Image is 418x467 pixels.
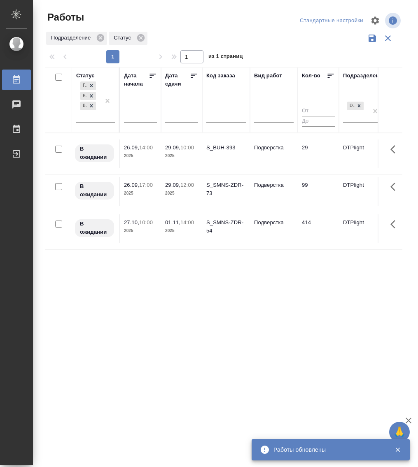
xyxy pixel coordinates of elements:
td: 99 [298,177,339,206]
div: DTPlight [347,102,355,110]
p: 2025 [124,227,157,235]
div: Готов к работе, В работе, В ожидании [79,81,97,91]
div: Готов к работе [80,81,87,90]
span: Посмотреть информацию [385,13,402,28]
div: Подразделение [343,72,385,80]
div: В ожидании [80,102,87,110]
div: split button [298,14,365,27]
div: S_BUH-393 [206,144,246,152]
td: DTPlight [339,214,387,243]
p: Подверстка [254,181,294,189]
p: В ожидании [80,182,109,199]
span: из 1 страниц [208,51,243,63]
p: 17:00 [139,182,153,188]
p: 10:00 [180,144,194,151]
td: 414 [298,214,339,243]
td: DTPlight [339,139,387,168]
div: Дата сдачи [165,72,190,88]
p: 26.09, [124,144,139,151]
p: В ожидании [80,145,109,161]
p: 27.10, [124,219,139,225]
div: Исполнитель назначен, приступать к работе пока рано [74,144,115,163]
button: Сбросить фильтры [380,30,396,46]
div: Дата начала [124,72,149,88]
p: 2025 [165,189,198,197]
div: S_SMNS-ZDR-73 [206,181,246,197]
div: Готов к работе, В работе, В ожидании [79,91,97,101]
div: В работе [80,92,87,100]
p: Подверстка [254,144,294,152]
div: S_SMNS-ZDR-54 [206,218,246,235]
div: DTPlight [346,101,364,111]
p: Подразделение [51,34,93,42]
div: Готов к работе, В работе, В ожидании [79,101,97,111]
div: Статус [76,72,95,80]
div: Кол-во [302,72,320,80]
button: Здесь прячутся важные кнопки [385,177,405,197]
p: 01.11, [165,219,180,225]
input: От [302,106,335,116]
p: Статус [114,34,134,42]
p: 14:00 [180,219,194,225]
span: Настроить таблицу [365,11,385,30]
div: Вид работ [254,72,282,80]
div: Код заказа [206,72,235,80]
p: Подверстка [254,218,294,227]
div: Исполнитель назначен, приступать к работе пока рано [74,218,115,238]
p: 2025 [165,227,198,235]
button: 🙏 [389,422,410,442]
div: Статус [109,32,147,45]
p: 29.09, [165,144,180,151]
p: 2025 [124,152,157,160]
button: Закрыть [389,446,406,453]
p: 14:00 [139,144,153,151]
p: В ожидании [80,220,109,236]
p: 26.09, [124,182,139,188]
td: DTPlight [339,177,387,206]
button: Сохранить фильтры [364,30,380,46]
div: Работы обновлены [273,446,382,454]
p: 12:00 [180,182,194,188]
input: До [302,116,335,126]
div: Исполнитель назначен, приступать к работе пока рано [74,181,115,200]
p: 2025 [165,152,198,160]
button: Здесь прячутся важные кнопки [385,139,405,159]
span: Работы [45,11,84,24]
div: Подразделение [46,32,107,45]
td: 29 [298,139,339,168]
p: 29.09, [165,182,180,188]
button: Здесь прячутся важные кнопки [385,214,405,234]
p: 2025 [124,189,157,197]
span: 🙏 [392,423,406,441]
p: 10:00 [139,219,153,225]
